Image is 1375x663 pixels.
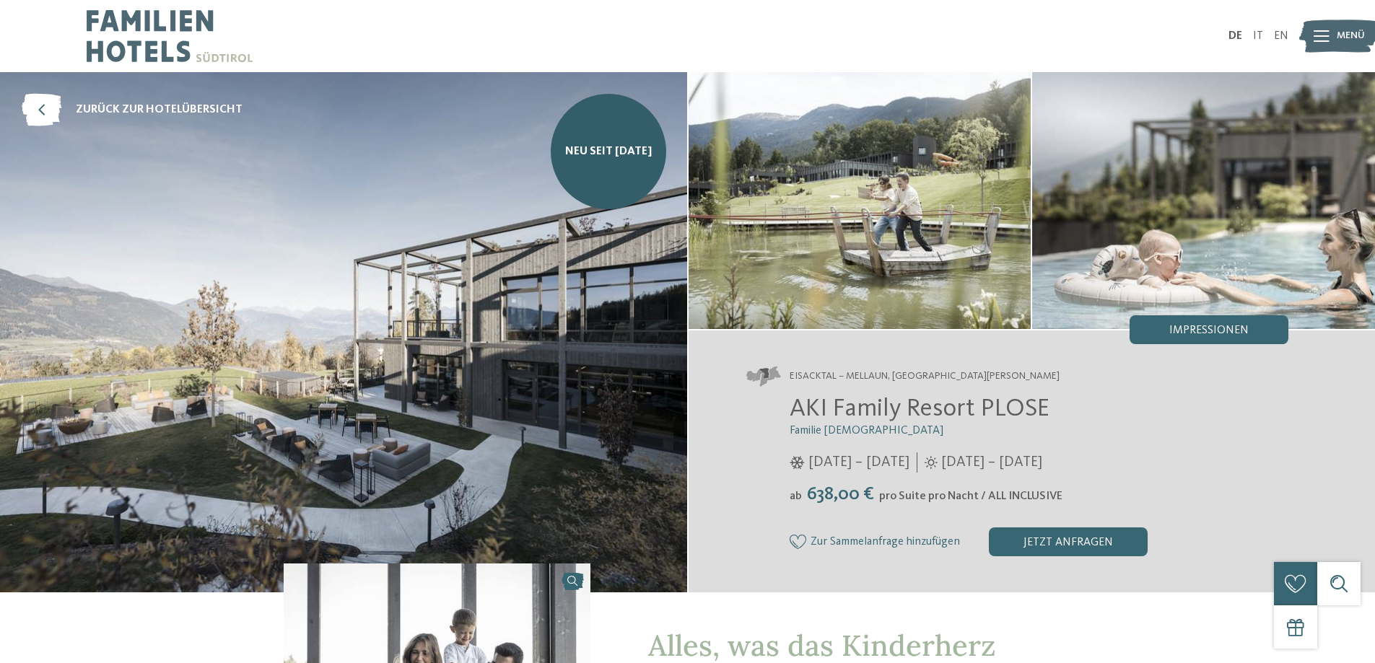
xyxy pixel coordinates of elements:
[565,144,652,159] span: NEU seit [DATE]
[811,536,960,549] span: Zur Sammelanfrage hinzufügen
[803,485,878,504] span: 638,00 €
[808,452,909,473] span: [DATE] – [DATE]
[790,491,802,502] span: ab
[925,456,938,469] i: Öffnungszeiten im Sommer
[879,491,1062,502] span: pro Suite pro Nacht / ALL INCLUSIVE
[22,94,243,126] a: zurück zur Hotelübersicht
[1169,325,1249,336] span: Impressionen
[1337,29,1365,43] span: Menü
[790,425,943,436] span: Familie [DEMOGRAPHIC_DATA]
[1253,30,1263,42] a: IT
[1228,30,1242,42] a: DE
[790,369,1060,384] span: Eisacktal – Mellaun, [GEOGRAPHIC_DATA][PERSON_NAME]
[1032,72,1375,329] img: AKI: Alles, was das Kinderherz begehrt
[790,396,1049,421] span: AKI Family Resort PLOSE
[790,456,805,469] i: Öffnungszeiten im Winter
[1274,30,1288,42] a: EN
[989,527,1148,556] div: jetzt anfragen
[689,72,1031,329] img: AKI: Alles, was das Kinderherz begehrt
[76,102,243,118] span: zurück zur Hotelübersicht
[941,452,1042,473] span: [DATE] – [DATE]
